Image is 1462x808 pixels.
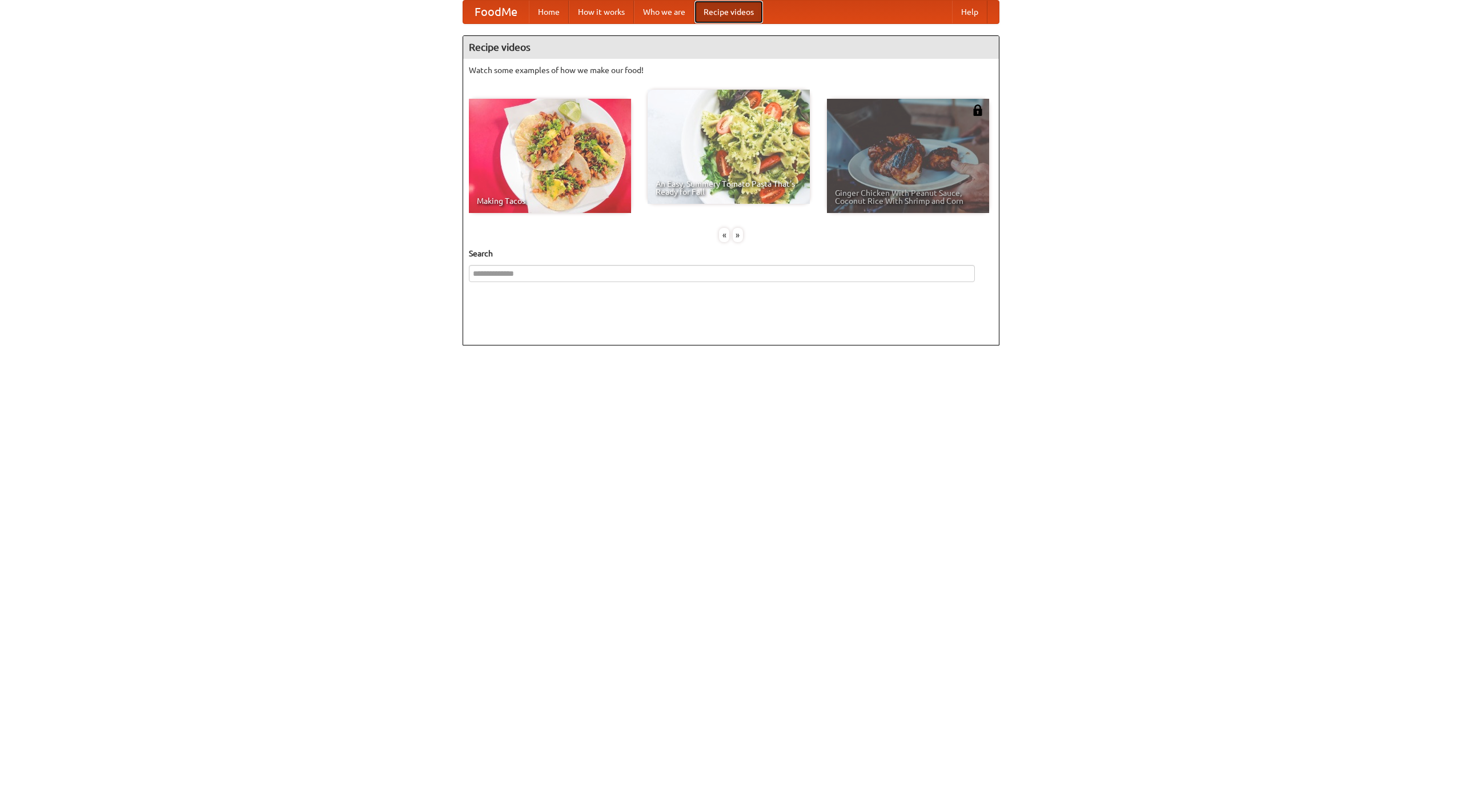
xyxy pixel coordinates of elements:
div: « [719,228,729,242]
a: Recipe videos [694,1,763,23]
p: Watch some examples of how we make our food! [469,65,993,76]
span: Making Tacos [477,197,623,205]
a: How it works [569,1,634,23]
a: FoodMe [463,1,529,23]
h5: Search [469,248,993,259]
a: Making Tacos [469,99,631,213]
div: » [733,228,743,242]
span: An Easy, Summery Tomato Pasta That's Ready for Fall [656,180,802,196]
a: Home [529,1,569,23]
a: An Easy, Summery Tomato Pasta That's Ready for Fall [648,90,810,204]
img: 483408.png [972,104,983,116]
h4: Recipe videos [463,36,999,59]
a: Who we are [634,1,694,23]
a: Help [952,1,987,23]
